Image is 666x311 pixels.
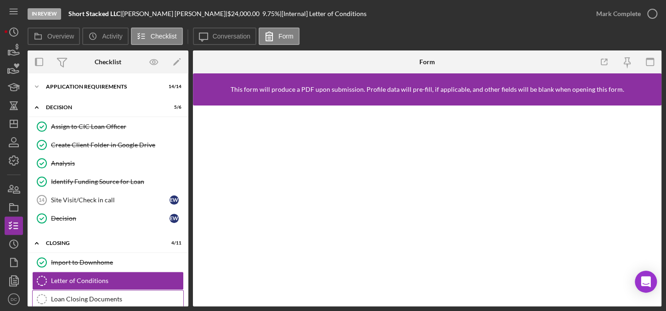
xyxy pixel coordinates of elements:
text: DC [11,297,17,302]
div: In Review [28,8,61,20]
div: $24,000.00 [227,10,262,17]
a: Import to Downhome [32,253,184,272]
label: Conversation [213,33,251,40]
tspan: 14 [39,197,45,203]
div: Loan Closing Documents [51,295,183,303]
div: | [Internal] Letter of Conditions [280,10,367,17]
div: 5 / 6 [165,105,181,110]
a: Letter of Conditions [32,272,184,290]
div: This form will produce a PDF upon submission. Profile data will pre-fill, if applicable, and othe... [231,86,624,93]
div: Decision [46,105,158,110]
div: Decision [51,215,169,222]
button: Mark Complete [587,5,661,23]
div: E W [169,214,179,223]
a: Create Client Folder in Google Drive [32,136,184,154]
div: Create Client Folder in Google Drive [51,141,183,149]
div: APPLICATION REQUIREMENTS [46,84,158,89]
a: Analysis [32,154,184,172]
button: Overview [28,28,80,45]
div: Import to Downhome [51,259,183,266]
div: Assign to CIC Loan Officer [51,123,183,130]
div: 4 / 11 [165,240,181,246]
div: Checklist [95,58,121,66]
a: 14Site Visit/Check in callEW [32,191,184,209]
a: Assign to CIC Loan Officer [32,117,184,136]
label: Checklist [151,33,177,40]
iframe: Lenderfit form [202,115,653,297]
button: Conversation [193,28,257,45]
button: Activity [82,28,128,45]
label: Form [278,33,293,40]
div: Form [419,58,435,66]
div: Analysis [51,160,183,167]
div: Identify Funding Source for Loan [51,178,183,185]
div: E W [169,195,179,205]
a: DecisionEW [32,209,184,228]
button: DC [5,290,23,308]
div: Letter of Conditions [51,277,183,284]
a: Identify Funding Source for Loan [32,172,184,191]
div: [PERSON_NAME] [PERSON_NAME] | [122,10,227,17]
button: Checklist [131,28,183,45]
div: CLOSING [46,240,158,246]
div: Mark Complete [596,5,641,23]
button: Form [259,28,299,45]
div: Site Visit/Check in call [51,196,169,204]
label: Overview [47,33,74,40]
label: Activity [102,33,122,40]
div: 14 / 14 [165,84,181,89]
a: Loan Closing Documents [32,290,184,308]
div: Open Intercom Messenger [635,271,657,293]
div: | [68,10,122,17]
div: 9.75 % [262,10,280,17]
b: Short Stacked LLC [68,10,120,17]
